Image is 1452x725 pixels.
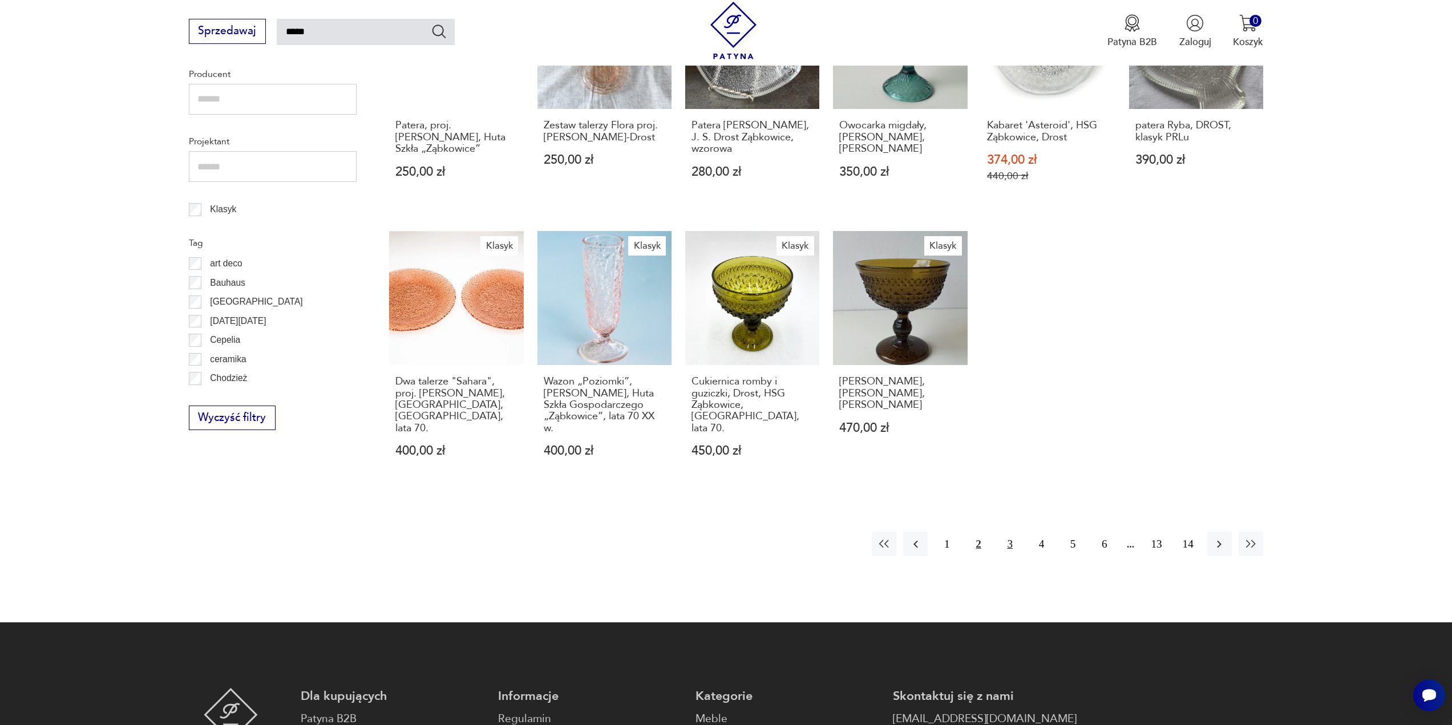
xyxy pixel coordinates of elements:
[189,134,357,149] p: Projektant
[839,422,961,434] p: 470,00 zł
[1092,532,1117,556] button: 6
[498,688,682,704] p: Informacje
[1107,14,1157,48] button: Patyna B2B
[544,120,666,143] h3: Zestaw talerzy Flora proj. [PERSON_NAME]-Drost
[537,231,672,484] a: KlasykWazon „Poziomki”, Eryka Trzewik-Drost, Huta Szkła Gospodarczego „Ząbkowice”, lata 70 XX w.W...
[1144,532,1168,556] button: 13
[833,231,967,484] a: KlasykOwocarka Romby, Eryka Trzewik-Drost, HSG Ząbkowice[PERSON_NAME], [PERSON_NAME], [PERSON_NAM...
[1135,154,1257,166] p: 390,00 zł
[189,67,357,82] p: Producent
[1186,14,1204,32] img: Ikonka użytkownika
[893,688,1077,704] p: Skontaktuj się z nami
[987,154,1109,166] p: 374,00 zł
[301,688,484,704] p: Dla kupujących
[389,231,523,484] a: KlasykDwa talerze "Sahara", proj. J. Drost, Ząbkowice, Polska, lata 70.Dwa talerze "Sahara", proj...
[210,276,245,290] p: Bauhaus
[691,445,814,457] p: 450,00 zł
[839,376,961,411] h3: [PERSON_NAME], [PERSON_NAME], [PERSON_NAME]
[691,120,814,155] h3: Patera [PERSON_NAME], J. S. Drost Ząbkowice, wzorowa
[685,231,819,484] a: KlasykCukiernica romby i guziczki, Drost, HSG Ząbkowice, Polska, lata 70.Cukiernica romby i guzic...
[189,406,276,431] button: Wyczyść filtry
[998,532,1022,556] button: 3
[189,236,357,250] p: Tag
[431,23,447,39] button: Szukaj
[544,154,666,166] p: 250,00 zł
[691,166,814,178] p: 280,00 zł
[1107,35,1157,48] p: Patyna B2B
[189,19,266,44] button: Sprzedawaj
[1135,120,1257,143] h3: patera Ryba, DROST, klasyk PRLu
[189,27,266,37] a: Sprzedawaj
[395,166,517,178] p: 250,00 zł
[395,120,517,155] h3: Patera, proj. [PERSON_NAME], Huta Szkła „Ząbkowice”
[987,170,1109,182] p: 440,00 zł
[210,256,242,271] p: art deco
[210,390,244,405] p: Ćmielów
[987,120,1109,143] h3: Kabaret 'Asteroid', HSG Ząbkowice, Drost
[1107,14,1157,48] a: Ikona medaluPatyna B2B
[395,376,517,434] h3: Dwa talerze "Sahara", proj. [PERSON_NAME], [GEOGRAPHIC_DATA], [GEOGRAPHIC_DATA], lata 70.
[210,333,240,347] p: Cepelia
[1233,14,1263,48] button: 0Koszyk
[1179,14,1211,48] button: Zaloguj
[966,532,990,556] button: 2
[1239,14,1257,32] img: Ikona koszyka
[210,352,246,367] p: ceramika
[1179,35,1211,48] p: Zaloguj
[544,445,666,457] p: 400,00 zł
[1123,14,1141,32] img: Ikona medalu
[1413,679,1445,711] iframe: Smartsupp widget button
[1061,532,1085,556] button: 5
[210,294,302,309] p: [GEOGRAPHIC_DATA]
[544,376,666,434] h3: Wazon „Poziomki”, [PERSON_NAME], Huta Szkła Gospodarczego „Ząbkowice”, lata 70 XX w.
[839,120,961,155] h3: Owocarka migdały, [PERSON_NAME], [PERSON_NAME]
[210,371,247,386] p: Chodzież
[1176,532,1200,556] button: 14
[395,445,517,457] p: 400,00 zł
[1233,35,1263,48] p: Koszyk
[1249,15,1261,27] div: 0
[695,688,879,704] p: Kategorie
[210,314,266,329] p: [DATE][DATE]
[691,376,814,434] h3: Cukiernica romby i guziczki, Drost, HSG Ząbkowice, [GEOGRAPHIC_DATA], lata 70.
[935,532,959,556] button: 1
[839,166,961,178] p: 350,00 zł
[705,2,762,59] img: Patyna - sklep z meblami i dekoracjami vintage
[1029,532,1054,556] button: 4
[210,202,236,217] p: Klasyk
